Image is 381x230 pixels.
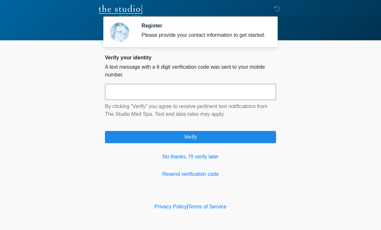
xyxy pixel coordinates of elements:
[105,170,276,178] a: Resend verification code
[187,204,188,209] a: |
[105,131,276,143] button: Verify
[105,153,276,161] a: No thanks, I'll verify later
[141,23,266,29] h2: Register
[105,63,276,79] p: A text message with a 6 digit verification code was sent to your mobile number.
[141,31,266,39] div: Please provide your contact information to get started.
[105,55,276,61] h2: Verify your identity
[98,5,142,18] img: The Studio Med Spa Logo
[110,23,129,42] img: Agent Avatar
[105,103,276,118] p: By clicking "Verify" you agree to receive pertinent text notifications from The Studio Med Spa. T...
[155,204,187,209] a: Privacy Policy
[188,204,226,209] a: Terms of Service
